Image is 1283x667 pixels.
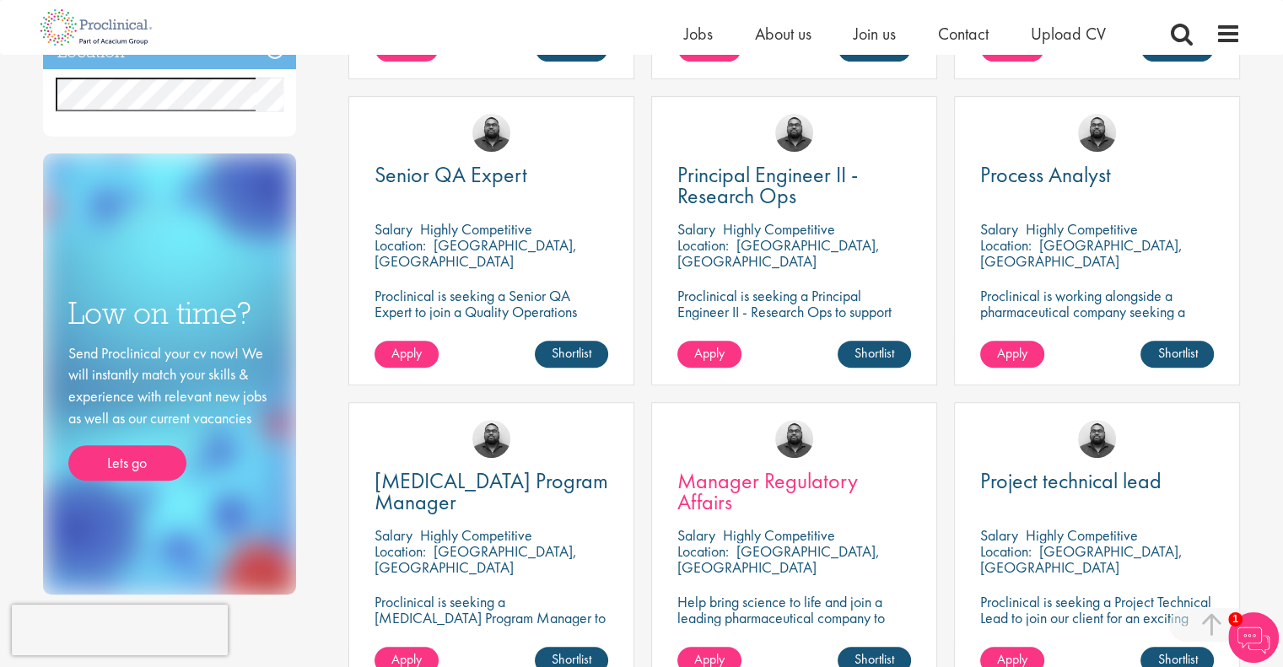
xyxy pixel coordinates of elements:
[677,164,911,207] a: Principal Engineer II - Research Ops
[375,466,608,516] span: [MEDICAL_DATA] Program Manager
[677,471,911,513] a: Manager Regulatory Affairs
[1078,420,1116,458] img: Ashley Bennett
[980,541,1032,561] span: Location:
[375,541,577,577] p: [GEOGRAPHIC_DATA], [GEOGRAPHIC_DATA]
[1228,612,1243,627] span: 1
[755,23,811,45] a: About us
[980,341,1044,368] a: Apply
[723,525,835,545] p: Highly Competitive
[68,342,271,481] div: Send Proclinical your cv now! We will instantly match your skills & experience with relevant new ...
[68,297,271,330] h3: Low on time?
[980,594,1214,642] p: Proclinical is seeking a Project Technical Lead to join our client for an exciting contract role.
[854,23,896,45] a: Join us
[980,235,1032,255] span: Location:
[1026,525,1138,545] p: Highly Competitive
[677,525,715,545] span: Salary
[677,466,858,516] span: Manager Regulatory Affairs
[535,341,608,368] a: Shortlist
[375,235,577,271] p: [GEOGRAPHIC_DATA], [GEOGRAPHIC_DATA]
[997,344,1027,362] span: Apply
[12,605,228,655] iframe: reCAPTCHA
[838,341,911,368] a: Shortlist
[677,235,880,271] p: [GEOGRAPHIC_DATA], [GEOGRAPHIC_DATA]
[472,420,510,458] img: Ashley Bennett
[375,525,412,545] span: Salary
[980,219,1018,239] span: Salary
[684,23,713,45] a: Jobs
[723,219,835,239] p: Highly Competitive
[391,344,422,362] span: Apply
[375,235,426,255] span: Location:
[677,219,715,239] span: Salary
[375,341,439,368] a: Apply
[68,445,186,481] a: Lets go
[420,525,532,545] p: Highly Competitive
[375,471,608,513] a: [MEDICAL_DATA] Program Manager
[420,219,532,239] p: Highly Competitive
[980,541,1183,577] p: [GEOGRAPHIC_DATA], [GEOGRAPHIC_DATA]
[375,164,608,186] a: Senior QA Expert
[677,288,911,368] p: Proclinical is seeking a Principal Engineer II - Research Ops to support external engineering pro...
[980,164,1214,186] a: Process Analyst
[775,114,813,152] img: Ashley Bennett
[775,420,813,458] img: Ashley Bennett
[677,341,741,368] a: Apply
[677,160,858,210] span: Principal Engineer II - Research Ops
[677,235,729,255] span: Location:
[1228,612,1279,663] img: Chatbot
[472,114,510,152] img: Ashley Bennett
[677,541,729,561] span: Location:
[1140,341,1214,368] a: Shortlist
[1031,23,1106,45] a: Upload CV
[980,235,1183,271] p: [GEOGRAPHIC_DATA], [GEOGRAPHIC_DATA]
[694,344,725,362] span: Apply
[375,288,608,352] p: Proclinical is seeking a Senior QA Expert to join a Quality Operations team in [GEOGRAPHIC_DATA],...
[677,541,880,577] p: [GEOGRAPHIC_DATA], [GEOGRAPHIC_DATA]
[375,541,426,561] span: Location:
[1026,219,1138,239] p: Highly Competitive
[980,471,1214,492] a: Project technical lead
[980,525,1018,545] span: Salary
[375,219,412,239] span: Salary
[938,23,989,45] a: Contact
[980,288,1214,352] p: Proclinical is working alongside a pharmaceutical company seeking a Process Analyst to join their...
[980,160,1111,189] span: Process Analyst
[1078,114,1116,152] img: Ashley Bennett
[980,466,1162,495] span: Project technical lead
[375,160,527,189] span: Senior QA Expert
